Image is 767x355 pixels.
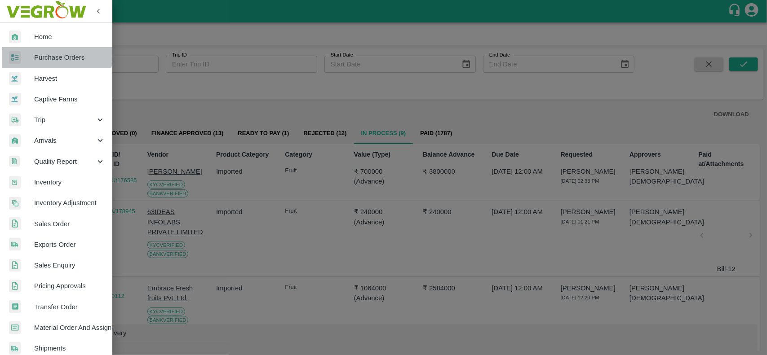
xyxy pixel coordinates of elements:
[9,321,21,334] img: centralMaterial
[34,323,105,333] span: Material Order And Assignment
[34,53,105,62] span: Purchase Orders
[34,302,105,312] span: Transfer Order
[9,51,21,64] img: reciept
[34,240,105,250] span: Exports Order
[9,114,21,127] img: delivery
[34,136,95,145] span: Arrivals
[34,177,105,187] span: Inventory
[34,157,95,167] span: Quality Report
[34,219,105,229] span: Sales Order
[9,176,21,189] img: whInventory
[34,32,105,42] span: Home
[9,92,21,106] img: harvest
[34,343,105,353] span: Shipments
[9,238,21,251] img: shipments
[9,280,21,293] img: sales
[34,94,105,104] span: Captive Farms
[9,72,21,85] img: harvest
[9,342,21,355] img: shipments
[9,134,21,147] img: whArrival
[34,281,105,291] span: Pricing Approvals
[34,260,105,270] span: Sales Enquiry
[34,74,105,83] span: Harvest
[9,300,21,313] img: whTransfer
[9,156,20,167] img: qualityReport
[9,217,21,230] img: sales
[9,259,21,272] img: sales
[34,198,105,208] span: Inventory Adjustment
[9,197,21,210] img: inventory
[34,115,95,125] span: Trip
[9,31,21,44] img: whArrival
